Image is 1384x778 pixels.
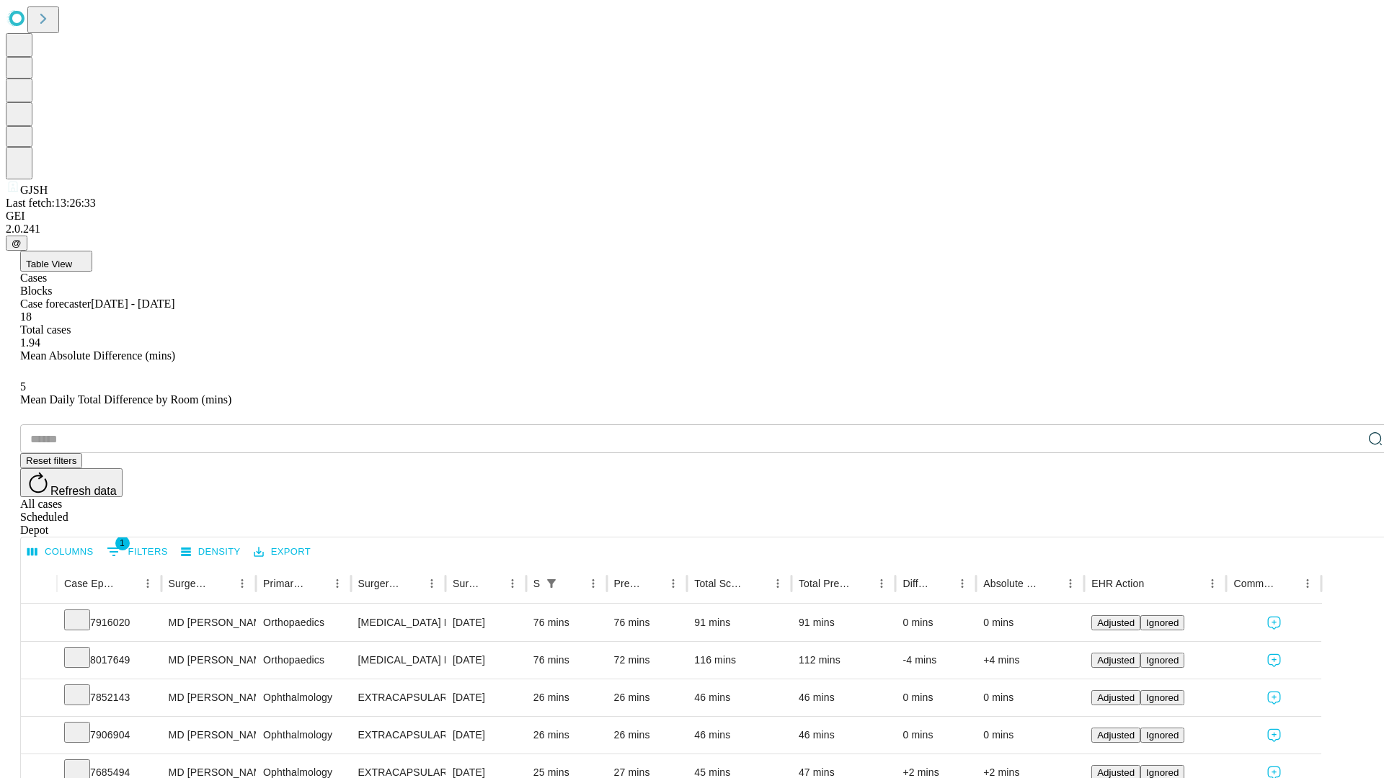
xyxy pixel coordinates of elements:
[768,573,788,594] button: Menu
[358,642,438,679] div: [MEDICAL_DATA] MEDIAL OR LATERAL MENISCECTOMY
[533,604,600,641] div: 76 mins
[212,573,232,594] button: Sort
[1091,653,1140,668] button: Adjusted
[358,717,438,754] div: EXTRACAPSULAR CATARACT REMOVAL WITH [MEDICAL_DATA]
[799,717,889,754] div: 46 mins
[263,679,343,716] div: Ophthalmology
[799,679,889,716] div: 46 mins
[453,604,519,641] div: [DATE]
[1146,730,1179,741] span: Ignored
[1091,578,1144,589] div: EHR Action
[20,336,40,349] span: 1.94
[983,679,1077,716] div: 0 mins
[952,573,972,594] button: Menu
[1297,573,1318,594] button: Menu
[1146,617,1179,628] span: Ignored
[169,679,249,716] div: MD [PERSON_NAME]
[533,642,600,679] div: 76 mins
[1091,728,1140,743] button: Adjusted
[1146,767,1179,778] span: Ignored
[1146,692,1179,703] span: Ignored
[64,642,154,679] div: 8017649
[64,578,116,589] div: Case Epic Id
[614,679,680,716] div: 26 mins
[453,578,481,589] div: Surgery Date
[26,259,72,269] span: Table View
[533,679,600,716] div: 26 mins
[1097,617,1135,628] span: Adjusted
[250,541,314,563] button: Export
[232,573,252,594] button: Menu
[20,380,26,393] span: 5
[20,349,175,362] span: Mean Absolute Difference (mins)
[169,604,249,641] div: MD [PERSON_NAME] [PERSON_NAME]
[871,573,892,594] button: Menu
[799,604,889,641] div: 91 mins
[24,541,97,563] button: Select columns
[1040,573,1060,594] button: Sort
[694,604,784,641] div: 91 mins
[422,573,442,594] button: Menu
[453,642,519,679] div: [DATE]
[932,573,952,594] button: Sort
[28,611,50,636] button: Expand
[902,604,969,641] div: 0 mins
[263,717,343,754] div: Ophthalmology
[169,642,249,679] div: MD [PERSON_NAME] [PERSON_NAME]
[6,236,27,251] button: @
[358,679,438,716] div: EXTRACAPSULAR CATARACT REMOVAL WITH [MEDICAL_DATA]
[614,717,680,754] div: 26 mins
[169,717,249,754] div: MD [PERSON_NAME]
[1097,730,1135,741] span: Adjusted
[748,573,768,594] button: Sort
[117,573,138,594] button: Sort
[263,604,343,641] div: Orthopaedics
[902,578,931,589] div: Difference
[1140,653,1184,668] button: Ignored
[983,642,1077,679] div: +4 mins
[694,679,784,716] div: 46 mins
[64,717,154,754] div: 7906904
[694,578,746,589] div: Total Scheduled Duration
[1140,615,1184,630] button: Ignored
[502,573,523,594] button: Menu
[91,298,174,310] span: [DATE] - [DATE]
[1140,690,1184,705] button: Ignored
[6,197,96,209] span: Last fetch: 13:26:33
[983,578,1039,589] div: Absolute Difference
[6,223,1378,236] div: 2.0.241
[902,679,969,716] div: 0 mins
[1097,655,1135,666] span: Adjusted
[533,717,600,754] div: 26 mins
[263,642,343,679] div: Orthopaedics
[64,679,154,716] div: 7852143
[20,298,91,310] span: Case forecaster
[614,604,680,641] div: 76 mins
[138,573,158,594] button: Menu
[799,578,851,589] div: Total Predicted Duration
[902,642,969,679] div: -4 mins
[28,686,50,711] button: Expand
[1097,767,1135,778] span: Adjusted
[1233,578,1275,589] div: Comments
[28,723,50,748] button: Expand
[851,573,871,594] button: Sort
[614,642,680,679] div: 72 mins
[64,604,154,641] div: 7916020
[20,310,32,323] span: 18
[26,455,76,466] span: Reset filters
[643,573,663,594] button: Sort
[20,453,82,468] button: Reset filters
[6,210,1378,223] div: GEI
[482,573,502,594] button: Sort
[402,573,422,594] button: Sort
[20,251,92,272] button: Table View
[563,573,583,594] button: Sort
[694,642,784,679] div: 116 mins
[20,184,48,196] span: GJSH
[103,540,172,563] button: Show filters
[358,604,438,641] div: [MEDICAL_DATA] MEDIAL OR LATERAL MENISCECTOMY
[663,573,683,594] button: Menu
[1140,728,1184,743] button: Ignored
[983,604,1077,641] div: 0 mins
